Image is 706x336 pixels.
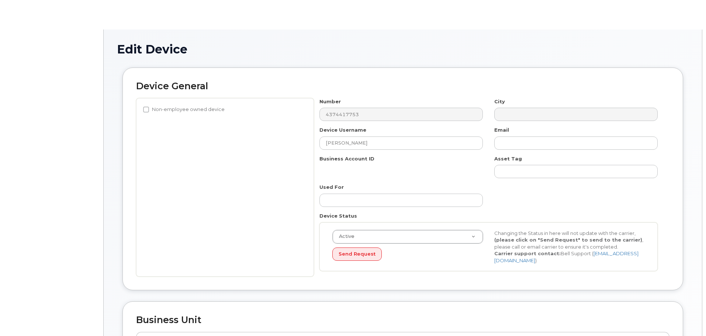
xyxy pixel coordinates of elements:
button: Send Request [332,247,382,261]
div: Changing the Status in here will not update with the carrier, , please call or email carrier to e... [489,230,651,264]
a: Active [333,230,483,243]
label: Non-employee owned device [143,105,225,114]
h2: Business Unit [136,315,669,325]
label: Used For [319,184,344,191]
span: Active [335,233,354,240]
label: Email [494,127,509,134]
h1: Edit Device [117,43,689,56]
strong: (please click on "Send Request" to send to the carrier) [494,237,642,243]
label: Device Username [319,127,366,134]
label: City [494,98,505,105]
label: Number [319,98,341,105]
input: Non-employee owned device [143,107,149,112]
label: Business Account ID [319,155,374,162]
label: Asset Tag [494,155,522,162]
h2: Device General [136,81,669,91]
a: [EMAIL_ADDRESS][DOMAIN_NAME] [494,250,638,263]
label: Device Status [319,212,357,219]
strong: Carrier support contact: [494,250,561,256]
